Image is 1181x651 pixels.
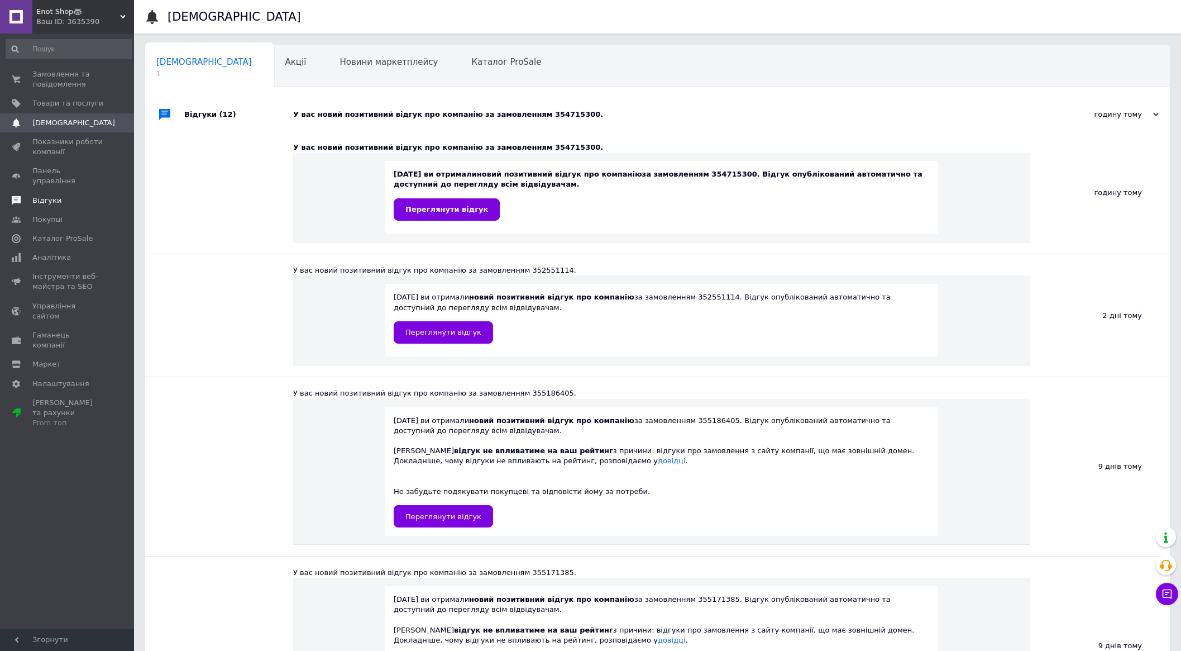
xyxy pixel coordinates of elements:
a: Переглянути відгук [394,321,493,344]
div: У вас новий позитивний відгук про компанію за замовленням 354715300. [293,142,1030,153]
div: [PERSON_NAME] з причини: відгуки про замовлення з сайту компанії, що має зовнішній домен. [394,446,930,456]
div: У вас новий позитивний відгук про компанію за замовленням 355171385. [293,568,1030,578]
b: новий позитивний відгук про компанію [469,416,634,425]
span: Налаштування [32,379,89,389]
span: [PERSON_NAME] та рахунки [32,398,103,429]
span: Товари та послуги [32,98,103,108]
span: Аналітика [32,253,71,263]
div: Відгуки [184,98,293,131]
span: [DEMOGRAPHIC_DATA] [32,118,115,128]
span: Переглянути відгук [405,512,481,521]
b: новий позитивний відгук про компанію [469,595,634,604]
div: У вас новий позитивний відгук про компанію за замовленням 352551114. [293,265,1030,275]
b: відгук не впливатиме на ваш рейтинг [454,446,613,455]
a: Переглянути відгук [394,198,500,221]
div: Ваш ID: 3635390 [36,17,134,27]
span: [DEMOGRAPHIC_DATA] [156,57,252,67]
span: Акції [285,57,307,67]
div: годину тому [1047,110,1159,120]
div: У вас новий позитивний відгук про компанію за замовленням 355186405. [293,388,1030,398]
div: Докладніше, чому відгуки не впливають на рейтинг, розповідаємо у . [394,635,930,645]
b: відгук не впливатиме на ваш рейтинг [454,626,613,634]
span: Каталог ProSale [471,57,541,67]
span: Enot Shop🦝 [36,7,120,17]
div: [DATE] ви отримали за замовленням 355186405. Відгук опублікований автоматично та доступний до пер... [394,416,930,528]
a: довідці [658,457,686,465]
div: 2 дні тому [1030,254,1170,377]
div: 9 днів тому [1030,377,1170,556]
div: [DATE] ви отримали за замовленням 352551114. Відгук опублікований автоматично та доступний до пер... [394,292,930,343]
span: Управління сайтом [32,301,103,321]
a: довідці [658,636,686,644]
span: Новини маркетплейсу [340,57,438,67]
div: Prom топ [32,418,103,428]
input: Пошук [6,39,132,59]
span: Відгуки [32,196,61,206]
div: Не забудьте подякувати покупцеві та відповісти йому за потреби. [394,487,930,497]
button: Чат з покупцем [1156,583,1178,605]
span: 1 [156,69,252,78]
span: Інструменти веб-майстра та SEO [32,272,103,292]
span: Гаманець компанії [32,330,103,350]
span: Переглянути відгук [405,205,488,213]
span: Панель управління [32,166,103,186]
span: Показники роботи компанії [32,137,103,157]
div: У вас новий позитивний відгук про компанію за замовленням 354715300. [293,110,1047,120]
span: Каталог ProSale [32,234,93,244]
span: Переглянути відгук [405,328,481,336]
b: новий позитивний відгук про компанію [469,293,634,301]
a: Переглянути відгук [394,505,493,528]
b: новий позитивний відгук про компанію [477,170,642,178]
span: Маркет [32,359,61,369]
div: [PERSON_NAME] з причини: відгуки про замовлення з сайту компанії, що має зовнішній домен. [394,625,930,635]
span: Покупці [32,215,63,225]
div: годину тому [1030,131,1170,254]
div: Докладніше, чому відгуки не впливають на рейтинг, розповідаємо у . [394,456,930,466]
div: [DATE] ви отримали за замовленням 354715300. Відгук опублікований автоматично та доступний до пер... [394,169,930,220]
span: Замовлення та повідомлення [32,69,103,89]
h1: [DEMOGRAPHIC_DATA] [168,10,301,23]
span: (12) [219,110,236,118]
